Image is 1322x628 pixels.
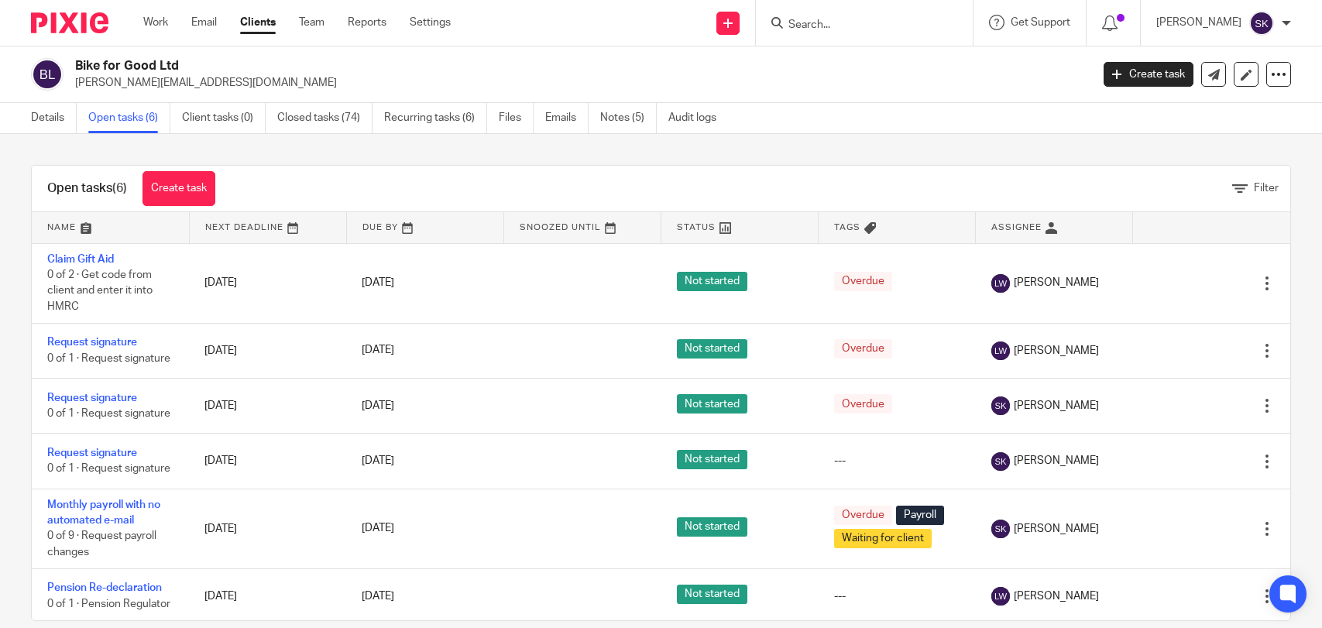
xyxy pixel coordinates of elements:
[834,223,860,232] span: Tags
[1014,343,1099,359] span: [PERSON_NAME]
[348,15,386,30] a: Reports
[991,274,1010,293] img: svg%3E
[1014,453,1099,468] span: [PERSON_NAME]
[47,337,137,348] a: Request signature
[834,272,892,291] span: Overdue
[189,434,346,489] td: [DATE]
[677,223,716,232] span: Status
[189,568,346,623] td: [DATE]
[896,506,944,525] span: Payroll
[277,103,373,133] a: Closed tasks (74)
[677,450,747,469] span: Not started
[191,15,217,30] a: Email
[75,58,879,74] h2: Bike for Good Ltd
[31,58,64,91] img: svg%3E
[47,353,170,364] span: 0 of 1 · Request signature
[1104,62,1193,87] a: Create task
[499,103,534,133] a: Files
[47,180,127,197] h1: Open tasks
[189,243,346,323] td: [DATE]
[1014,275,1099,290] span: [PERSON_NAME]
[182,103,266,133] a: Client tasks (0)
[299,15,324,30] a: Team
[991,452,1010,471] img: svg%3E
[410,15,451,30] a: Settings
[834,394,892,414] span: Overdue
[834,339,892,359] span: Overdue
[47,254,114,265] a: Claim Gift Aid
[600,103,657,133] a: Notes (5)
[677,394,747,414] span: Not started
[189,323,346,378] td: [DATE]
[47,582,162,593] a: Pension Re-declaration
[677,517,747,537] span: Not started
[787,19,926,33] input: Search
[677,339,747,359] span: Not started
[189,378,346,433] td: [DATE]
[1156,15,1241,30] p: [PERSON_NAME]
[75,75,1080,91] p: [PERSON_NAME][EMAIL_ADDRESS][DOMAIN_NAME]
[520,223,601,232] span: Snoozed Until
[1014,589,1099,604] span: [PERSON_NAME]
[47,269,153,312] span: 0 of 2 · Get code from client and enter it into HMRC
[362,400,394,411] span: [DATE]
[1249,11,1274,36] img: svg%3E
[143,171,215,206] a: Create task
[362,523,394,534] span: [DATE]
[31,12,108,33] img: Pixie
[1014,521,1099,537] span: [PERSON_NAME]
[88,103,170,133] a: Open tasks (6)
[47,599,170,609] span: 0 of 1 · Pension Regulator
[677,585,747,604] span: Not started
[143,15,168,30] a: Work
[1254,183,1279,194] span: Filter
[47,464,170,475] span: 0 of 1 · Request signature
[991,520,1010,538] img: svg%3E
[362,345,394,356] span: [DATE]
[991,341,1010,360] img: svg%3E
[834,453,960,468] div: ---
[668,103,728,133] a: Audit logs
[1011,17,1070,28] span: Get Support
[47,531,156,558] span: 0 of 9 · Request payroll changes
[362,591,394,602] span: [DATE]
[112,182,127,194] span: (6)
[1014,398,1099,414] span: [PERSON_NAME]
[47,499,160,526] a: Monthly payroll with no automated e-mail
[545,103,589,133] a: Emails
[362,277,394,288] span: [DATE]
[47,408,170,419] span: 0 of 1 · Request signature
[991,587,1010,606] img: svg%3E
[384,103,487,133] a: Recurring tasks (6)
[834,506,892,525] span: Overdue
[991,396,1010,415] img: svg%3E
[834,589,960,604] div: ---
[189,489,346,568] td: [DATE]
[31,103,77,133] a: Details
[240,15,276,30] a: Clients
[834,529,932,548] span: Waiting for client
[362,456,394,467] span: [DATE]
[47,393,137,403] a: Request signature
[677,272,747,291] span: Not started
[47,448,137,458] a: Request signature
